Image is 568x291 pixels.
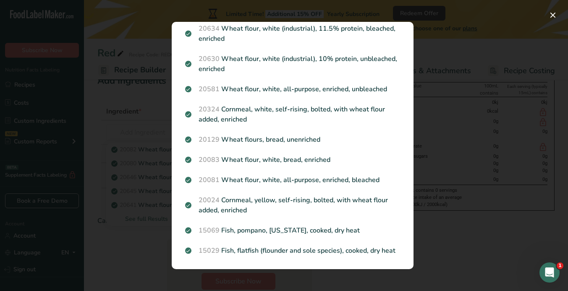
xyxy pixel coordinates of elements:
span: 20081 [199,175,220,185]
span: 20083 [199,155,220,164]
p: Wheat flour, white, all-purpose, enriched, unbleached [185,84,400,94]
span: 20630 [199,54,220,63]
p: Wheat flour, white, all-purpose, enriched, bleached [185,175,400,185]
span: 15029 [199,246,220,255]
span: 20129 [199,135,220,144]
iframe: Intercom live chat [539,262,560,283]
span: 20634 [199,24,220,33]
span: 20324 [199,105,220,114]
p: Cornmeal, yellow, self-rising, bolted, with wheat flour added, enriched [185,195,400,215]
p: Wheat flour, white, bread, enriched [185,155,400,165]
p: Cornmeal, white, self-rising, bolted, with wheat flour added, enriched [185,104,400,124]
p: Fish, flatfish (flounder and sole species), cooked, dry heat [185,246,400,256]
span: 20581 [199,85,220,94]
span: 1 [557,262,563,269]
p: Wheat flour, white (industrial), 11.5% protein, bleached, enriched [185,24,400,44]
span: 20024 [199,196,220,205]
p: Fish, pompano, [US_STATE], cooked, dry heat [185,225,400,235]
p: Wheat flour, white (industrial), 10% protein, unbleached, enriched [185,54,400,74]
p: Wheat flours, bread, unenriched [185,135,400,145]
span: 15069 [199,226,220,235]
